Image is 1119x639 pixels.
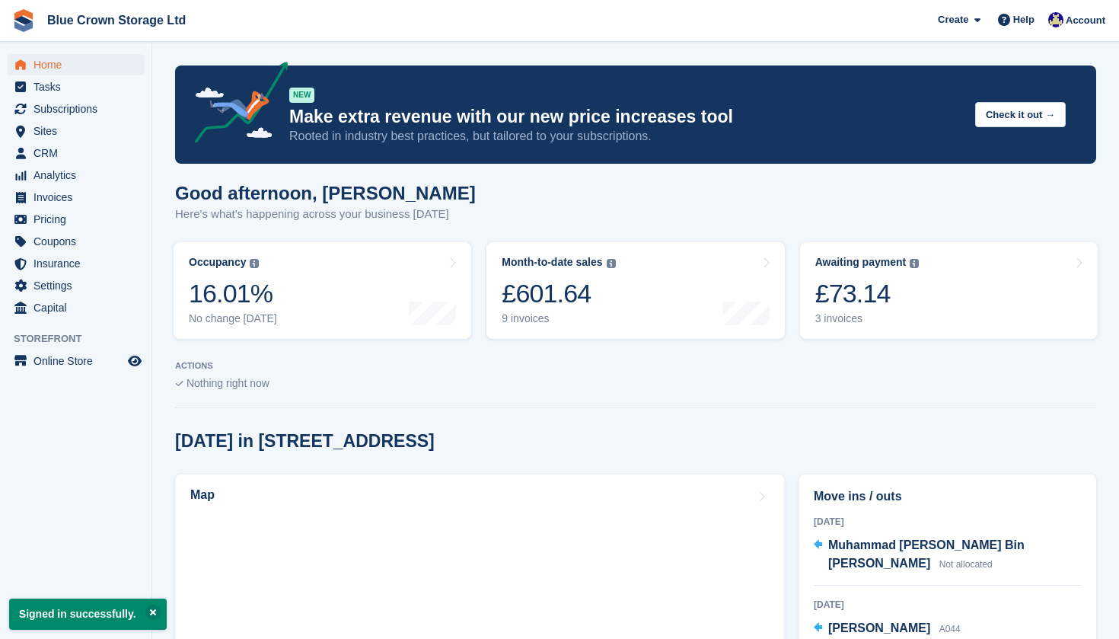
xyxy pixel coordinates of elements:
a: Month-to-date sales £601.64 9 invoices [486,242,784,339]
img: blank_slate_check_icon-ba018cac091ee9be17c0a81a6c232d5eb81de652e7a59be601be346b1b6ddf79.svg [175,381,183,387]
span: Invoices [33,187,125,208]
a: Blue Crown Storage Ltd [41,8,192,33]
span: Tasks [33,76,125,97]
span: Online Store [33,350,125,372]
span: Account [1066,13,1105,28]
span: Coupons [33,231,125,252]
span: CRM [33,142,125,164]
a: menu [8,98,144,120]
div: [DATE] [814,515,1082,529]
span: Subscriptions [33,98,125,120]
span: A044 [939,624,961,634]
span: Capital [33,297,125,318]
span: Home [33,54,125,75]
a: menu [8,165,144,186]
div: No change [DATE] [189,312,277,325]
span: Sites [33,120,125,142]
span: Help [1013,12,1035,27]
h2: [DATE] in [STREET_ADDRESS] [175,431,435,452]
a: Occupancy 16.01% No change [DATE] [174,242,471,339]
a: Muhammad [PERSON_NAME] Bin [PERSON_NAME] Not allocated [814,536,1082,574]
img: stora-icon-8386f47178a22dfd0bd8f6a31ec36ba5ce8667c1dd55bd0f319d3a0aa187defe.svg [12,9,35,32]
p: ACTIONS [175,361,1096,371]
div: £601.64 [502,278,615,309]
a: menu [8,187,144,208]
div: 16.01% [189,278,277,309]
span: Analytics [33,165,125,186]
span: Nothing right now [186,377,269,389]
a: menu [8,275,144,296]
span: Create [938,12,968,27]
a: menu [8,76,144,97]
span: Insurance [33,253,125,274]
span: Storefront [14,331,151,347]
p: Make extra revenue with our new price increases tool [289,106,963,128]
div: Month-to-date sales [502,256,602,269]
a: menu [8,120,144,142]
img: price-adjustments-announcement-icon-8257ccfd72463d97f412b2fc003d46551f7dbcb40ab6d574587a9cd5c0d94... [182,62,289,149]
img: Isabella Haste [1048,12,1063,27]
a: menu [8,231,144,252]
p: Signed in successfully. [9,599,167,630]
p: Rooted in industry best practices, but tailored to your subscriptions. [289,128,963,145]
span: Not allocated [939,559,993,570]
a: Awaiting payment £73.14 3 invoices [800,242,1098,339]
a: menu [8,54,144,75]
button: Check it out → [975,102,1066,127]
h2: Map [190,488,215,502]
div: 3 invoices [815,312,920,325]
span: [PERSON_NAME] [828,621,930,634]
img: icon-info-grey-7440780725fd019a000dd9b08b2336e03edf1995a4989e88bcd33f0948082b44.svg [910,259,919,268]
a: [PERSON_NAME] A044 [814,619,961,639]
span: Settings [33,275,125,296]
div: Awaiting payment [815,256,907,269]
p: Here's what's happening across your business [DATE] [175,206,476,223]
div: Occupancy [189,256,246,269]
a: menu [8,209,144,230]
div: 9 invoices [502,312,615,325]
img: icon-info-grey-7440780725fd019a000dd9b08b2336e03edf1995a4989e88bcd33f0948082b44.svg [607,259,616,268]
a: menu [8,297,144,318]
span: Pricing [33,209,125,230]
div: NEW [289,88,314,103]
span: Muhammad [PERSON_NAME] Bin [PERSON_NAME] [828,538,1025,570]
h1: Good afternoon, [PERSON_NAME] [175,183,476,203]
a: Preview store [126,352,144,370]
h2: Move ins / outs [814,487,1082,506]
a: menu [8,350,144,372]
div: £73.14 [815,278,920,309]
div: [DATE] [814,598,1082,612]
img: icon-info-grey-7440780725fd019a000dd9b08b2336e03edf1995a4989e88bcd33f0948082b44.svg [250,259,259,268]
a: menu [8,142,144,164]
a: menu [8,253,144,274]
